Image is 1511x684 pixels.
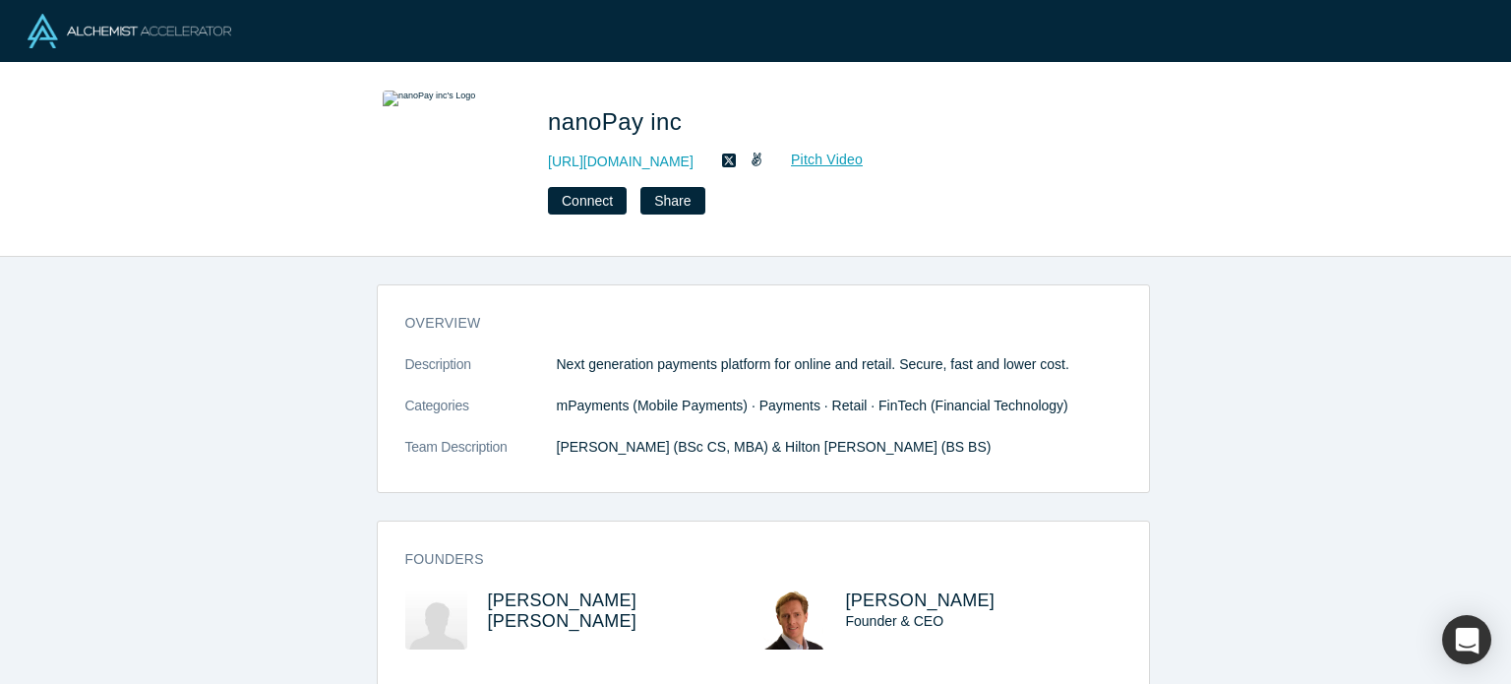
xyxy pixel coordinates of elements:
button: Share [640,187,704,215]
img: nanoPay inc's Logo [383,91,520,228]
p: [PERSON_NAME] (BSc CS, MBA) & Hilton [PERSON_NAME] (BS BS) [557,437,1121,458]
span: mPayments (Mobile Payments) · Payments · Retail · FinTech (Financial Technology) [557,398,1068,413]
h3: Founders [405,549,1094,570]
a: [PERSON_NAME] [PERSON_NAME] [488,591,637,631]
h3: overview [405,313,1094,334]
span: Founder & CEO [846,613,944,629]
dt: Categories [405,396,557,437]
p: Next generation payments platform for online and retail. Secure, fast and lower cost. [557,354,1121,375]
img: Alchemist Logo [28,14,231,48]
a: [URL][DOMAIN_NAME] [548,152,694,172]
a: Pitch Video [769,149,864,171]
dt: Description [405,354,557,396]
img: Hilton McGough's Profile Image [405,591,467,650]
button: Connect [548,187,627,215]
img: Laurence Cooke's Profile Image [763,591,825,650]
dt: Team Description [405,437,557,478]
span: nanoPay inc [548,108,689,135]
a: [PERSON_NAME] [846,591,996,610]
